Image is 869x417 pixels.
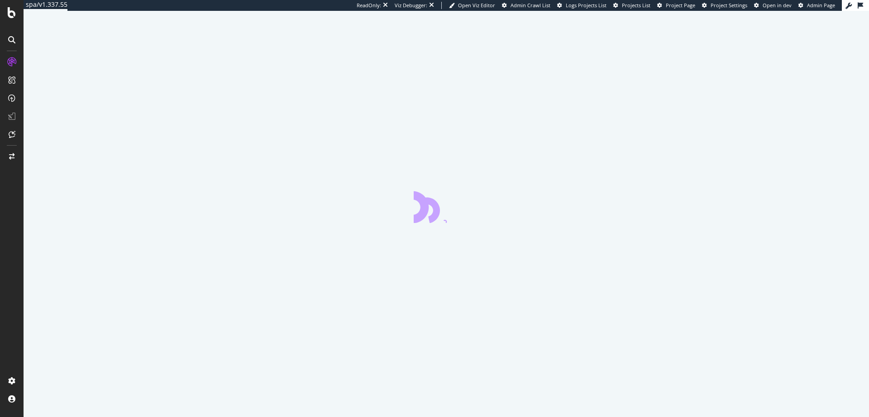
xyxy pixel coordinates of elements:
span: Open Viz Editor [458,2,495,9]
a: Open in dev [754,2,792,9]
div: Viz Debugger: [395,2,427,9]
div: animation [414,190,479,223]
a: Projects List [613,2,650,9]
div: ReadOnly: [357,2,381,9]
a: Project Settings [702,2,747,9]
span: Project Settings [711,2,747,9]
span: Project Page [666,2,695,9]
a: Project Page [657,2,695,9]
span: Admin Page [807,2,835,9]
span: Admin Crawl List [511,2,550,9]
span: Open in dev [763,2,792,9]
a: Admin Crawl List [502,2,550,9]
a: Logs Projects List [557,2,606,9]
a: Admin Page [798,2,835,9]
a: Open Viz Editor [449,2,495,9]
span: Logs Projects List [566,2,606,9]
span: Projects List [622,2,650,9]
